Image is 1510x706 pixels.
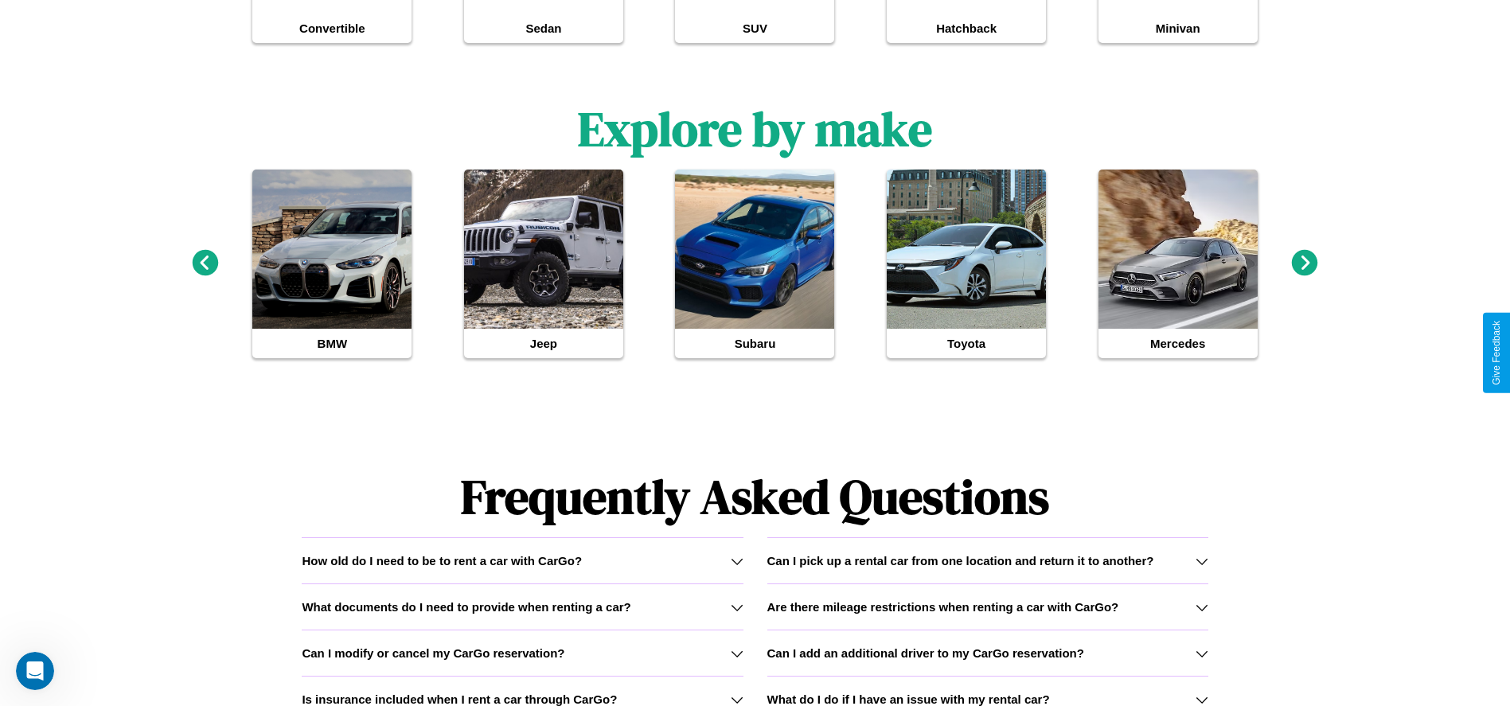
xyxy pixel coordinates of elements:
[767,692,1050,706] h3: What do I do if I have an issue with my rental car?
[1098,14,1258,43] h4: Minivan
[578,96,932,162] h1: Explore by make
[887,329,1046,358] h4: Toyota
[302,646,564,660] h3: Can I modify or cancel my CarGo reservation?
[302,692,617,706] h3: Is insurance included when I rent a car through CarGo?
[16,652,54,690] iframe: Intercom live chat
[464,329,623,358] h4: Jeep
[1491,321,1502,385] div: Give Feedback
[887,14,1046,43] h4: Hatchback
[1098,329,1258,358] h4: Mercedes
[302,456,1208,537] h1: Frequently Asked Questions
[302,600,630,614] h3: What documents do I need to provide when renting a car?
[302,554,582,568] h3: How old do I need to be to rent a car with CarGo?
[767,600,1119,614] h3: Are there mileage restrictions when renting a car with CarGo?
[675,14,834,43] h4: SUV
[767,646,1084,660] h3: Can I add an additional driver to my CarGo reservation?
[675,329,834,358] h4: Subaru
[252,329,412,358] h4: BMW
[464,14,623,43] h4: Sedan
[252,14,412,43] h4: Convertible
[767,554,1154,568] h3: Can I pick up a rental car from one location and return it to another?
